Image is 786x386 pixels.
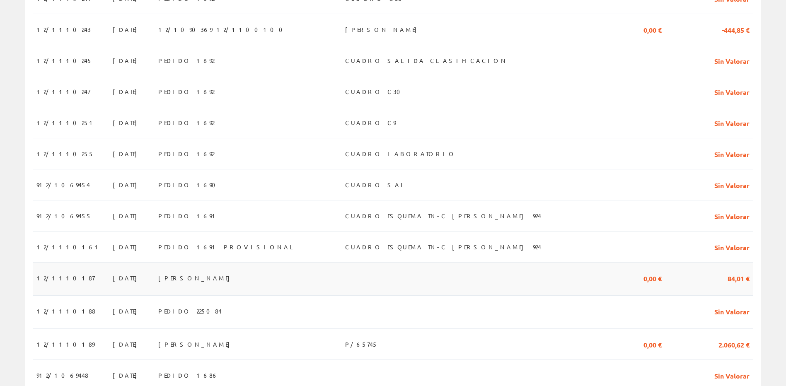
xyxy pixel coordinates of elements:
span: [DATE] [113,271,141,285]
span: [DATE] [113,209,141,223]
span: PEDIDO 1690 [158,178,220,192]
span: PEDIDO 1692 [158,116,214,130]
span: PEDIDO 1692 [158,147,214,161]
span: 12/1110189 [36,337,94,351]
span: 912/1069454 [36,178,90,192]
span: [DATE] [113,368,141,382]
span: CUADRO C30 [345,84,405,99]
span: PEDIDO 1691 [158,209,219,223]
span: CUADRO SALIDA CLASIFICACION [345,53,508,68]
span: PEDIDO 1686 [158,368,218,382]
span: 2.060,62 € [718,337,750,351]
span: Sin Valorar [714,116,750,130]
span: CUADRO ESQUEMA TN-C [PERSON_NAME] 924 [345,240,541,254]
span: 912/1069448 [36,368,88,382]
span: [DATE] [113,84,141,99]
span: [PERSON_NAME] [345,22,421,36]
span: 84,01 € [728,271,750,285]
span: Sin Valorar [714,240,750,254]
span: [DATE] [113,53,141,68]
span: PEDIDO 225084 [158,304,222,318]
span: 912/1069455 [36,209,92,223]
span: 0,00 € [643,337,662,351]
span: CUADRO SAI [345,178,406,192]
span: [DATE] [113,116,141,130]
span: 12/1090369-12/1100100 [158,22,288,36]
span: 12/1110187 [36,271,94,285]
span: CUADRO ESQUEMA TN-C [PERSON_NAME] 924 [345,209,541,223]
span: [DATE] [113,240,141,254]
span: PEDIDO 1691 PROVISIONAL [158,240,297,254]
span: 12/1110188 [36,304,95,318]
span: 12/1110251 [36,116,96,130]
span: CUADRO C9 [345,116,396,130]
span: Sin Valorar [714,368,750,382]
span: [DATE] [113,304,141,318]
span: [DATE] [113,178,141,192]
span: -444,85 € [722,22,750,36]
span: [DATE] [113,147,141,161]
span: Sin Valorar [714,84,750,99]
span: 12/1110245 [36,53,92,68]
span: [PERSON_NAME] [158,337,234,351]
span: [PERSON_NAME] [158,271,234,285]
span: Sin Valorar [714,147,750,161]
span: PEDIDO 1692 [158,84,214,99]
span: 12/1110247 [36,84,90,99]
span: Sin Valorar [714,53,750,68]
span: 0,00 € [643,271,662,285]
span: Sin Valorar [714,304,750,318]
span: [DATE] [113,337,141,351]
span: 0,00 € [643,22,662,36]
span: Sin Valorar [714,178,750,192]
span: P/65745 [345,337,378,351]
span: [DATE] [113,22,141,36]
span: CUADRO LABORATORIO [345,147,456,161]
span: 12/1110255 [36,147,94,161]
span: PEDIDO 1692 [158,53,214,68]
span: 12/1110243 [36,22,91,36]
span: 12/1110161 [36,240,102,254]
span: Sin Valorar [714,209,750,223]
